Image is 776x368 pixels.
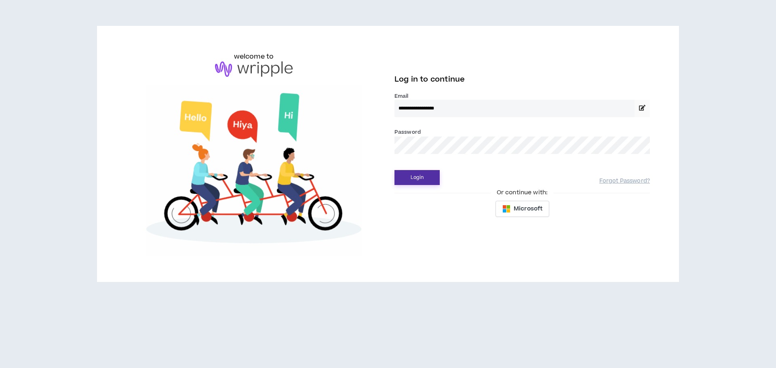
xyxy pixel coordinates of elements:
label: Password [394,128,421,136]
a: Forgot Password? [599,177,650,185]
button: Login [394,170,440,185]
img: logo-brand.png [215,61,293,77]
span: Or continue with: [491,188,553,197]
label: Email [394,93,650,100]
img: Welcome to Wripple [126,85,382,256]
button: Microsoft [496,201,549,217]
span: Microsoft [514,204,542,213]
span: Log in to continue [394,74,465,84]
h6: welcome to [234,52,274,61]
